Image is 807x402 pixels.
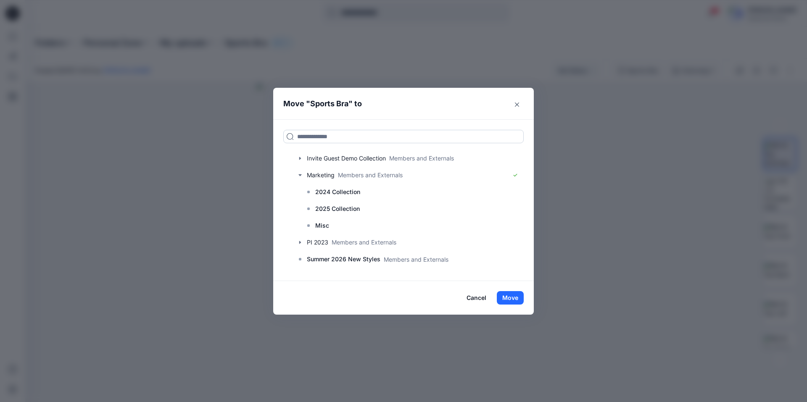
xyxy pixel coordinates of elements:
[497,291,524,305] button: Move
[315,221,329,231] p: Misc
[461,291,492,305] button: Cancel
[510,98,524,111] button: Close
[315,204,360,214] p: 2025 Collection
[384,255,448,264] p: Members and Externals
[310,98,348,110] p: Sports Bra
[307,254,380,264] p: Summer 2026 New Styles
[273,88,521,120] header: Move " " to
[315,187,360,197] p: 2024 Collection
